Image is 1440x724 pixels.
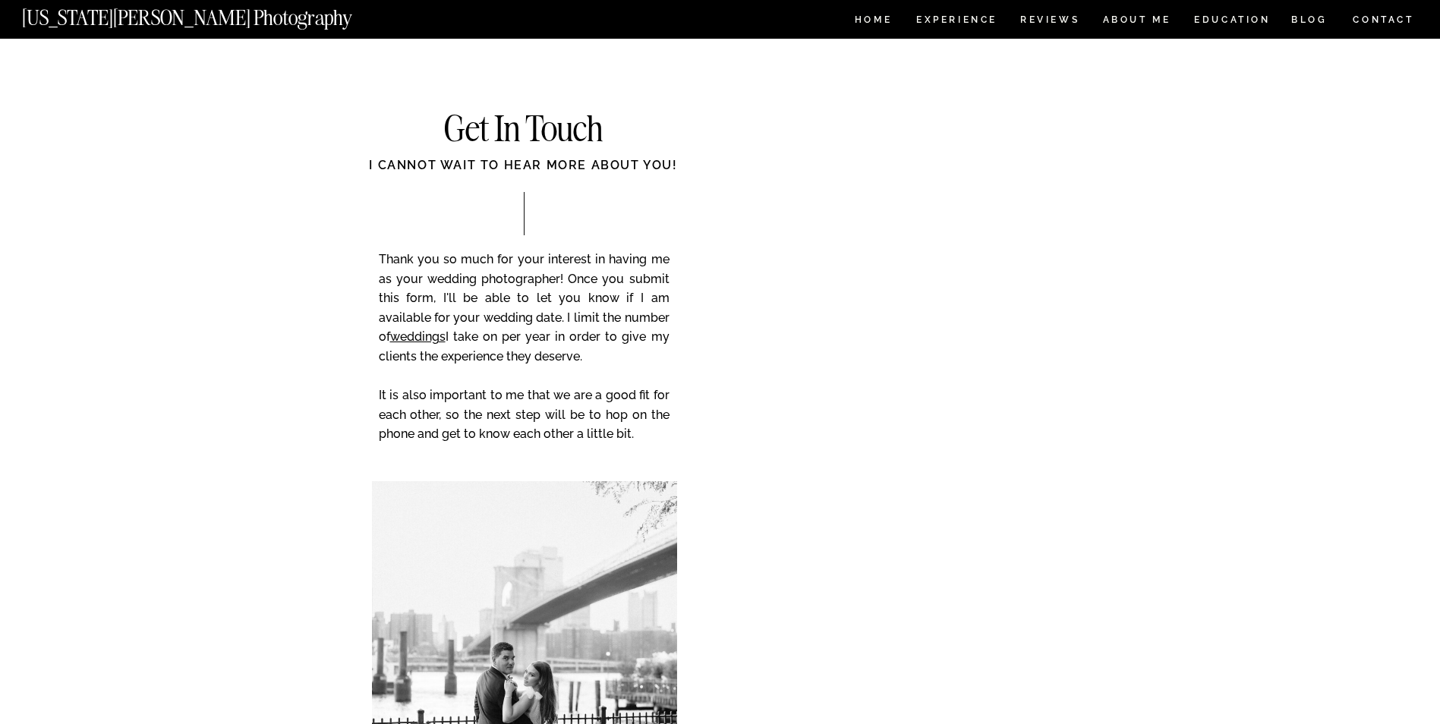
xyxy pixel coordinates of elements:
a: [US_STATE][PERSON_NAME] Photography [22,8,403,20]
div: I cannot wait to hear more about you! [310,156,737,191]
a: EDUCATION [1193,15,1272,28]
a: REVIEWS [1020,15,1077,28]
a: BLOG [1291,15,1328,28]
a: ABOUT ME [1102,15,1171,28]
a: Experience [916,15,996,28]
h2: Get In Touch [371,112,676,149]
p: Thank you so much for your interest in having me as your wedding photographer! Once you submit th... [379,250,670,465]
a: weddings [390,329,446,344]
a: HOME [852,15,895,28]
a: CONTACT [1352,11,1415,28]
